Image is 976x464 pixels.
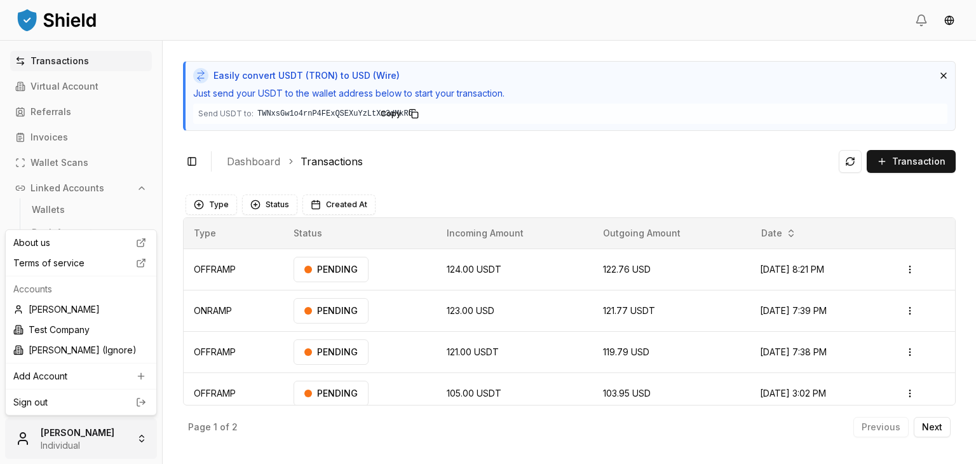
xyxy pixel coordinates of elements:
[13,283,149,296] p: Accounts
[8,340,154,360] div: [PERSON_NAME] (Ignore)
[8,320,154,340] div: Test Company
[13,396,149,409] a: Sign out
[8,299,154,320] div: [PERSON_NAME]
[8,366,154,386] a: Add Account
[8,253,154,273] a: Terms of service
[8,233,154,253] a: About us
